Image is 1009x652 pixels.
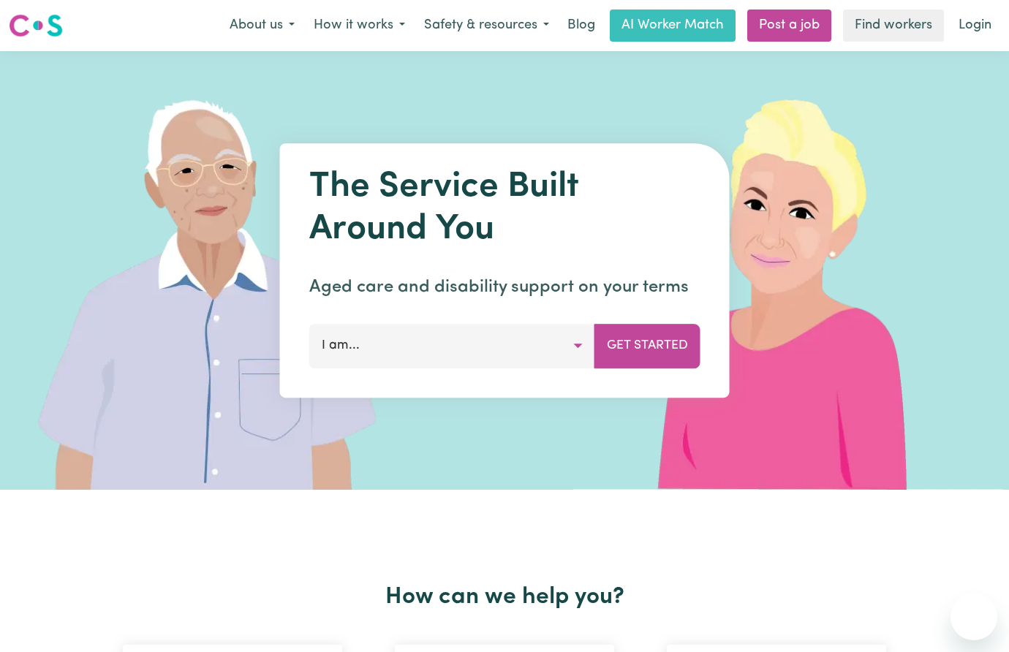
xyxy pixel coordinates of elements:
[594,324,700,368] button: Get Started
[415,10,559,41] button: Safety & resources
[951,594,997,640] iframe: Button to launch messaging window
[9,9,63,42] a: Careseekers logo
[747,10,831,42] a: Post a job
[309,324,595,368] button: I am...
[950,10,1000,42] a: Login
[309,274,700,300] p: Aged care and disability support on your terms
[220,10,304,41] button: About us
[304,10,415,41] button: How it works
[309,167,700,251] h1: The Service Built Around You
[9,12,63,39] img: Careseekers logo
[843,10,944,42] a: Find workers
[97,583,912,611] h2: How can we help you?
[559,10,604,42] a: Blog
[610,10,736,42] a: AI Worker Match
